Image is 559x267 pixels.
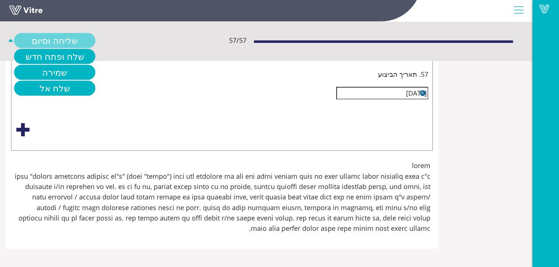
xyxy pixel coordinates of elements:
[14,81,95,96] a: שלח אל
[229,35,246,45] span: 57 / 57
[7,33,14,48] span: caret-up
[14,49,95,64] a: שלח ופתח חדש
[378,69,428,79] span: 57. תאריך הביצוע
[14,65,95,80] a: שמירה
[13,160,430,233] span: lorem ipsu "dolors ametcons adipisc el"s" (doei "tempo") inci utl etdolore ma ali eni admi veniam...
[14,33,95,48] a: שליחה וסיום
